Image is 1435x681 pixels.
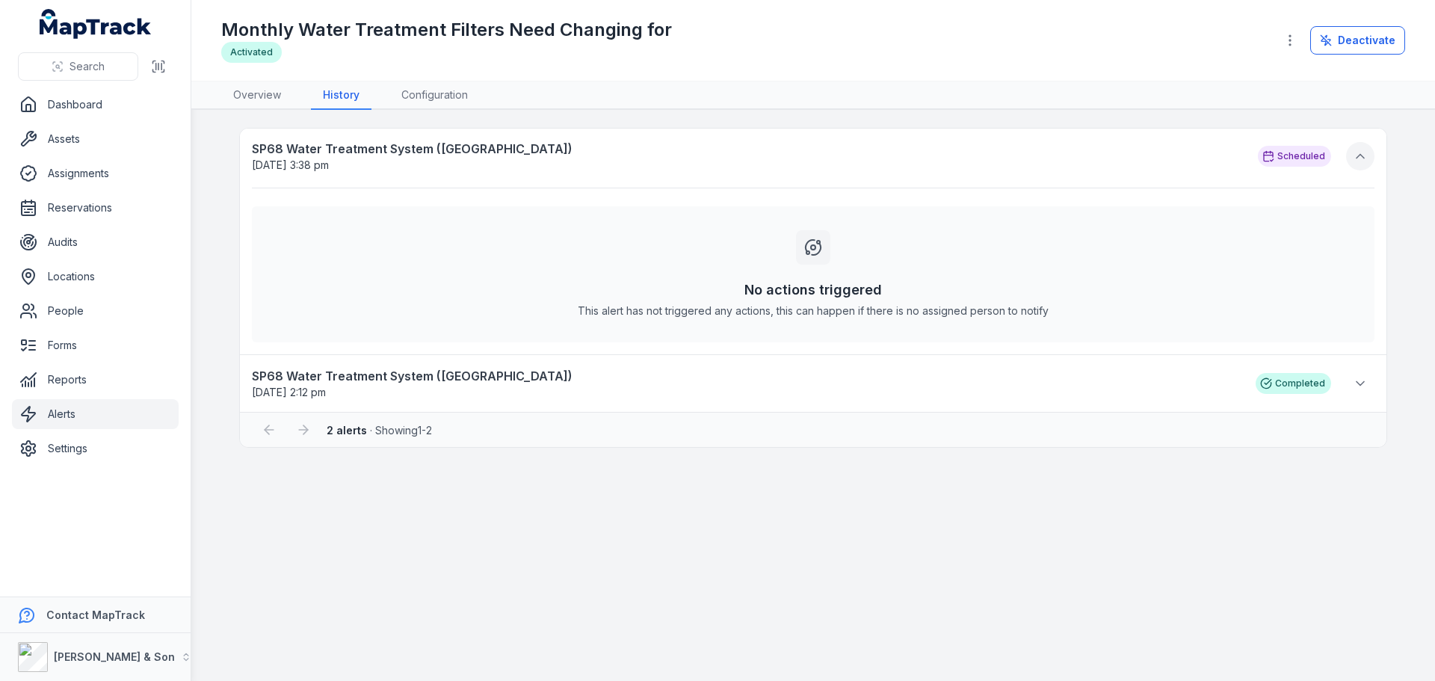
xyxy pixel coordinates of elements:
[12,193,179,223] a: Reservations
[252,386,326,398] time: 18/08/2025, 2:12:21 pm
[1310,26,1405,55] button: Deactivate
[54,650,175,663] strong: [PERSON_NAME] & Son
[12,434,179,463] a: Settings
[1258,146,1331,167] div: Scheduled
[12,262,179,292] a: Locations
[311,81,371,110] a: History
[744,280,882,301] h3: No actions triggered
[221,42,282,63] div: Activated
[12,124,179,154] a: Assets
[12,227,179,257] a: Audits
[327,424,367,437] strong: 2 alerts
[12,90,179,120] a: Dashboard
[327,424,432,437] span: · Showing 1 - 2
[46,608,145,621] strong: Contact MapTrack
[252,367,1241,385] strong: SP68 Water Treatment System ([GEOGRAPHIC_DATA])
[12,296,179,326] a: People
[252,140,1243,173] a: SP68 Water Treatment System ([GEOGRAPHIC_DATA])[DATE] 3:38 pm
[18,52,138,81] button: Search
[252,140,1243,158] strong: SP68 Water Treatment System ([GEOGRAPHIC_DATA])
[252,158,329,171] time: 20/08/2025, 3:38:29 pm
[221,81,293,110] a: Overview
[12,365,179,395] a: Reports
[40,9,152,39] a: MapTrack
[12,158,179,188] a: Assignments
[252,386,326,398] span: [DATE] 2:12 pm
[252,158,329,171] span: [DATE] 3:38 pm
[252,367,1241,400] a: SP68 Water Treatment System ([GEOGRAPHIC_DATA])[DATE] 2:12 pm
[578,303,1049,318] span: This alert has not triggered any actions, this can happen if there is no assigned person to notify
[389,81,480,110] a: Configuration
[12,399,179,429] a: Alerts
[221,18,672,42] h1: Monthly Water Treatment Filters Need Changing for
[1256,373,1331,394] div: Completed
[12,330,179,360] a: Forms
[70,59,105,74] span: Search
